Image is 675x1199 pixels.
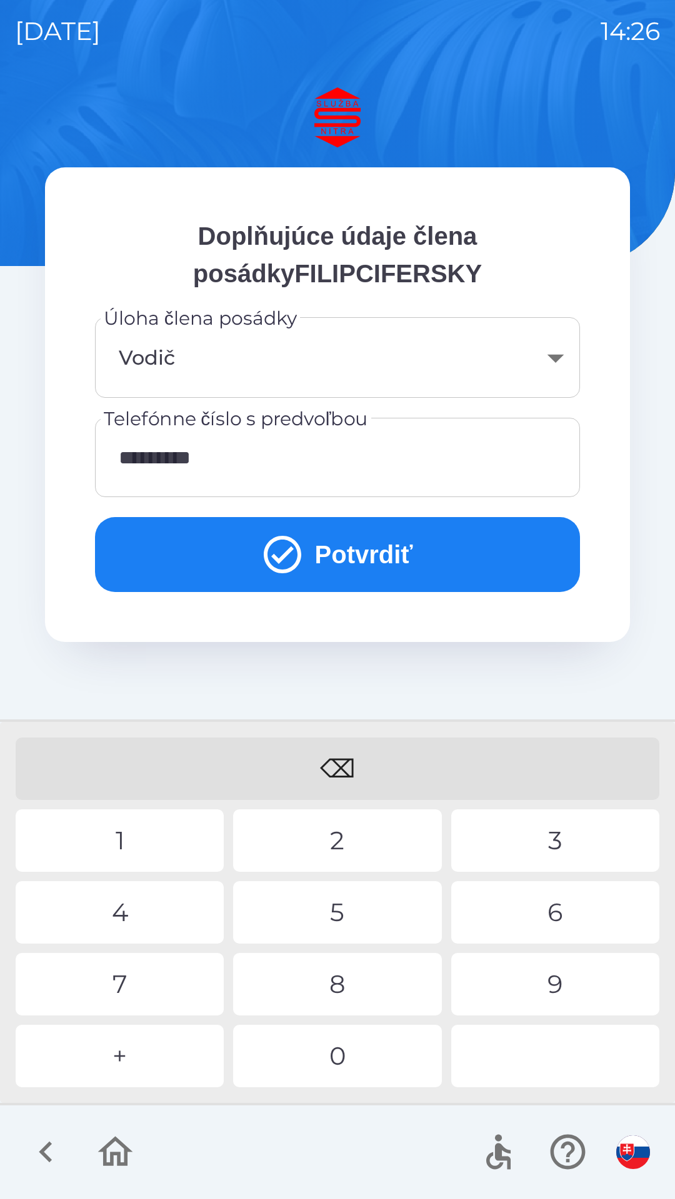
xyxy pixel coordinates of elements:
button: Potvrdiť [95,517,580,592]
p: 14:26 [601,12,660,50]
label: Telefónne číslo s predvoľbou [104,405,368,432]
img: sk flag [616,1135,650,1169]
label: Úloha člena posádky [104,305,297,332]
img: Logo [45,87,630,147]
p: Doplňujúce údaje člena posádkyFILIPCIFERSKY [95,217,580,292]
div: Vodič [110,332,565,383]
p: [DATE] [15,12,101,50]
